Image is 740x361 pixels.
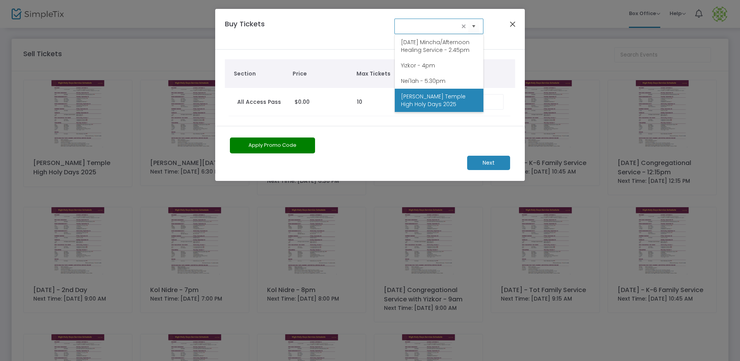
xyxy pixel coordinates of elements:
[508,19,518,29] button: Close
[401,93,477,108] span: [PERSON_NAME] Temple High Holy Days 2025
[230,138,315,153] button: Apply Promo Code
[237,98,281,106] label: All Access Pass
[234,70,285,78] span: Section
[356,70,401,78] span: Max Tickets
[221,19,294,40] h4: Buy Tickets
[295,98,310,106] span: $0.00
[466,70,512,78] span: Qty
[402,22,459,30] input: Select an event
[401,77,445,85] span: Nei'lah - 5:30pm
[293,70,349,78] span: Price
[401,38,477,54] span: [DATE] Mincha/Afternoon Healing Service - 2:45pm
[401,62,435,69] span: Yizkor - 4pm
[467,156,510,170] m-button: Next
[459,22,468,31] span: clear
[357,98,362,106] label: 10
[468,18,479,34] button: Select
